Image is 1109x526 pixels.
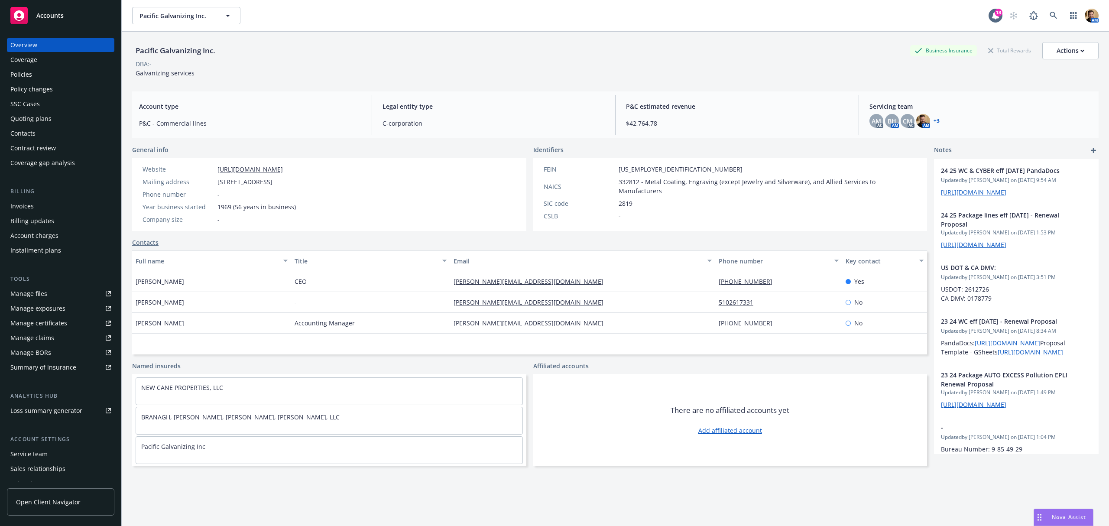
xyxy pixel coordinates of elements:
[854,318,863,328] span: No
[1085,9,1099,23] img: photo
[533,361,589,370] a: Affiliated accounts
[842,250,927,271] button: Key contact
[7,68,114,81] a: Policies
[7,346,114,360] a: Manage BORs
[7,316,114,330] a: Manage certificates
[10,462,65,476] div: Sales relationships
[136,69,195,77] span: Galvanizing services
[941,327,1092,335] span: Updated by [PERSON_NAME] on [DATE] 8:34 AM
[7,187,114,196] div: Billing
[10,68,32,81] div: Policies
[941,188,1006,196] a: [URL][DOMAIN_NAME]
[7,360,114,374] a: Summary of insurance
[846,257,914,266] div: Key contact
[132,45,219,56] div: Pacific Galvanizing Inc.
[7,392,114,400] div: Analytics hub
[941,176,1092,184] span: Updated by [PERSON_NAME] on [DATE] 9:54 AM
[7,97,114,111] a: SSC Cases
[941,370,1069,389] span: 23 24 Package AUTO EXCESS Pollution EPLI Renewal Proposal
[1088,145,1099,156] a: add
[719,277,779,286] a: [PHONE_NUMBER]
[7,82,114,96] a: Policy changes
[7,38,114,52] a: Overview
[136,277,184,286] span: [PERSON_NAME]
[10,447,48,461] div: Service team
[10,404,82,418] div: Loss summary generator
[139,11,214,20] span: Pacific Galvanizing Inc.
[10,82,53,96] div: Policy changes
[16,497,81,507] span: Open Client Navigator
[132,7,240,24] button: Pacific Galvanizing Inc.
[10,97,40,111] div: SSC Cases
[7,447,114,461] a: Service team
[7,53,114,67] a: Coverage
[941,240,1006,249] a: [URL][DOMAIN_NAME]
[998,348,1063,356] a: [URL][DOMAIN_NAME]
[1005,7,1022,24] a: Start snowing
[934,364,1099,416] div: 23 24 Package AUTO EXCESS Pollution EPLI Renewal ProposalUpdatedby [PERSON_NAME] on [DATE] 1:49 P...
[619,199,632,208] span: 2819
[7,3,114,28] a: Accounts
[544,211,615,221] div: CSLB
[136,257,278,266] div: Full name
[984,45,1035,56] div: Total Rewards
[619,165,743,174] span: [US_EMPLOYER_IDENTIFICATION_NUMBER]
[217,177,272,186] span: [STREET_ADDRESS]
[136,59,152,68] div: DBA: -
[941,338,1092,357] p: PandaDocs: Proposal Template - GSheets
[544,165,615,174] div: FEIN
[941,423,1069,432] span: -
[7,199,114,213] a: Invoices
[910,45,977,56] div: Business Insurance
[7,287,114,301] a: Manage files
[10,38,37,52] div: Overview
[544,182,615,191] div: NAICS
[941,166,1069,175] span: 24 25 WC & CYBER eff [DATE] PandaDocs
[10,331,54,345] div: Manage claims
[975,339,1040,347] a: [URL][DOMAIN_NAME]
[941,445,1092,454] p: Bureau Number: 9-85-49-29
[143,165,214,174] div: Website
[295,298,297,307] span: -
[217,202,296,211] span: 1969 (56 years in business)
[141,413,340,421] a: BRANAGH, [PERSON_NAME], [PERSON_NAME], [PERSON_NAME], LLC
[7,404,114,418] a: Loss summary generator
[454,257,702,266] div: Email
[533,145,564,154] span: Identifiers
[10,112,52,126] div: Quoting plans
[10,477,60,490] div: Related accounts
[10,127,36,140] div: Contacts
[719,257,830,266] div: Phone number
[10,199,34,213] div: Invoices
[1045,7,1062,24] a: Search
[903,117,912,126] span: CM
[941,273,1092,281] span: Updated by [PERSON_NAME] on [DATE] 3:51 PM
[10,53,37,67] div: Coverage
[295,318,355,328] span: Accounting Manager
[7,156,114,170] a: Coverage gap analysis
[7,112,114,126] a: Quoting plans
[36,12,64,19] span: Accounts
[143,177,214,186] div: Mailing address
[1042,42,1099,59] button: Actions
[7,229,114,243] a: Account charges
[941,317,1069,326] span: 23 24 WC eff [DATE] - Renewal Proposal
[132,238,159,247] a: Contacts
[7,331,114,345] a: Manage claims
[934,204,1099,256] div: 24 25 Package lines eff [DATE] - Renewal ProposalUpdatedby [PERSON_NAME] on [DATE] 1:53 PM[URL][D...
[139,119,361,128] span: P&C - Commercial lines
[7,244,114,257] a: Installment plans
[934,118,940,123] a: +3
[10,287,47,301] div: Manage files
[10,302,65,315] div: Manage exposures
[139,102,361,111] span: Account type
[1025,7,1042,24] a: Report a Bug
[1034,509,1045,526] div: Drag to move
[941,211,1069,229] span: 24 25 Package lines eff [DATE] - Renewal Proposal
[7,462,114,476] a: Sales relationships
[7,127,114,140] a: Contacts
[217,215,220,224] span: -
[7,214,114,228] a: Billing updates
[941,285,1092,303] p: USDOT: 2612726 CA DMV: 0178779
[916,114,930,128] img: photo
